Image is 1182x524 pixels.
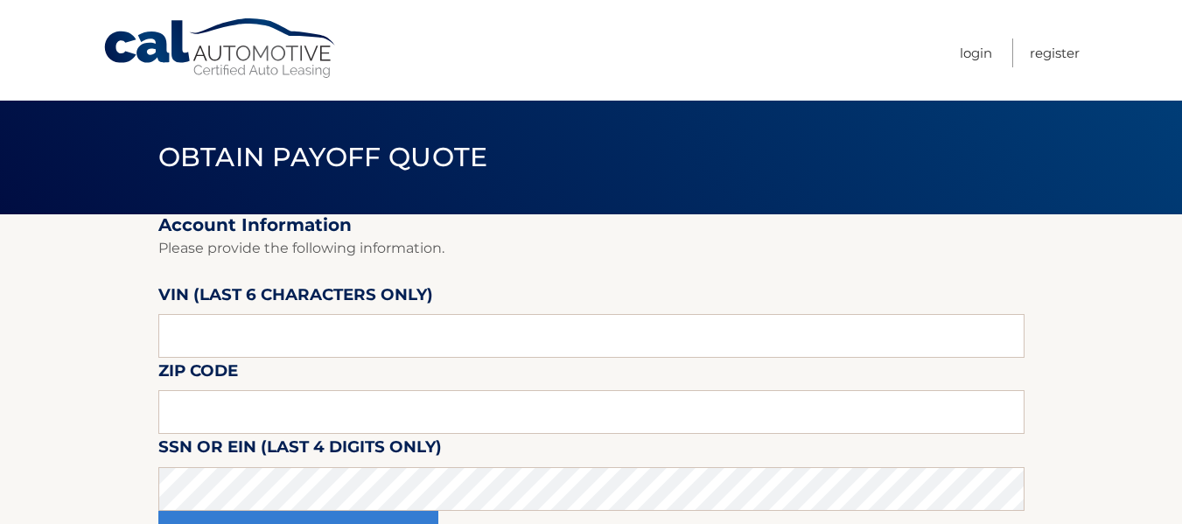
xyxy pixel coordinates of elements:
[102,17,339,80] a: Cal Automotive
[158,236,1025,261] p: Please provide the following information.
[158,434,442,466] label: SSN or EIN (last 4 digits only)
[960,38,992,67] a: Login
[158,214,1025,236] h2: Account Information
[158,282,433,314] label: VIN (last 6 characters only)
[158,358,238,390] label: Zip Code
[158,141,488,173] span: Obtain Payoff Quote
[1030,38,1080,67] a: Register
